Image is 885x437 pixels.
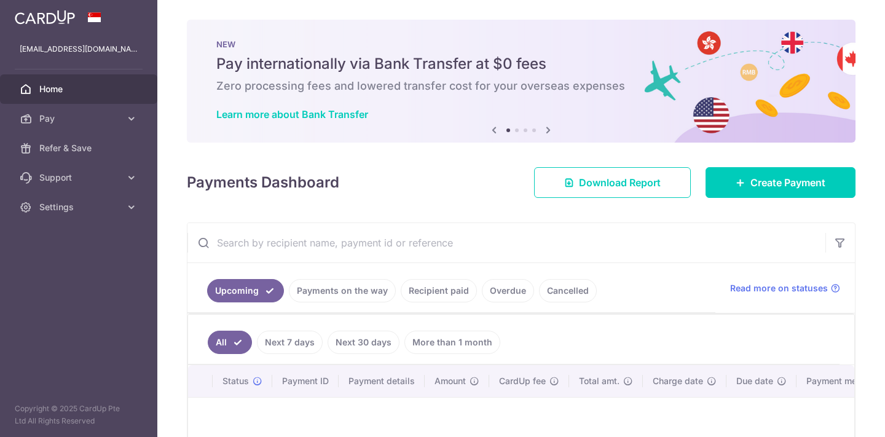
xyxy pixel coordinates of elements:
span: Settings [39,201,120,213]
a: Next 7 days [257,331,323,354]
span: Support [39,171,120,184]
h4: Payments Dashboard [187,171,339,194]
a: Download Report [534,167,691,198]
span: Create Payment [750,175,825,190]
h6: Zero processing fees and lowered transfer cost for your overseas expenses [216,79,826,93]
a: Payments on the way [289,279,396,302]
a: All [208,331,252,354]
img: Bank transfer banner [187,20,855,143]
th: Payment details [339,365,425,397]
span: Read more on statuses [730,282,828,294]
span: Amount [435,375,466,387]
input: Search by recipient name, payment id or reference [187,223,825,262]
span: Download Report [579,175,661,190]
span: CardUp fee [499,375,546,387]
img: CardUp [15,10,75,25]
a: Upcoming [207,279,284,302]
span: Refer & Save [39,142,120,154]
a: Overdue [482,279,534,302]
span: Charge date [653,375,703,387]
a: Create Payment [706,167,855,198]
a: Read more on statuses [730,282,840,294]
p: NEW [216,39,826,49]
span: Home [39,83,120,95]
a: Learn more about Bank Transfer [216,108,368,120]
a: Next 30 days [328,331,399,354]
h5: Pay internationally via Bank Transfer at $0 fees [216,54,826,74]
span: Due date [736,375,773,387]
span: Status [222,375,249,387]
span: Pay [39,112,120,125]
a: Recipient paid [401,279,477,302]
p: [EMAIL_ADDRESS][DOMAIN_NAME] [20,43,138,55]
span: Total amt. [579,375,619,387]
a: Cancelled [539,279,597,302]
th: Payment ID [272,365,339,397]
a: More than 1 month [404,331,500,354]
